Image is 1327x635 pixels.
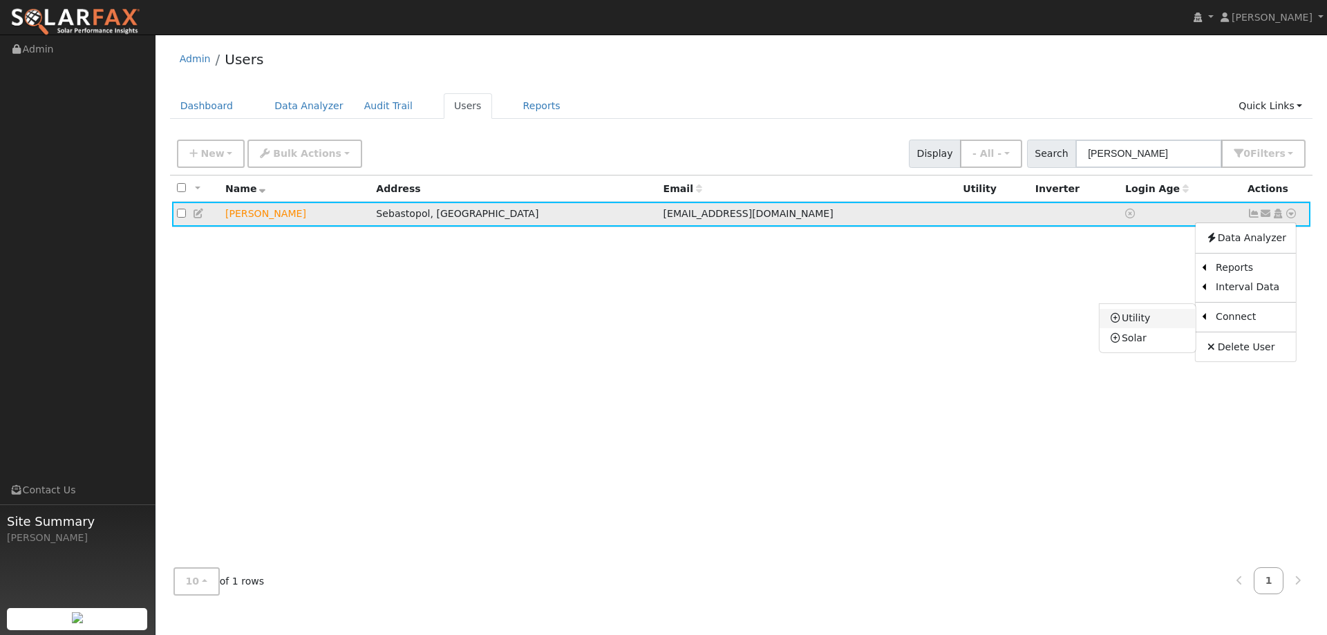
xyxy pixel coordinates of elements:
span: Search [1027,140,1076,168]
a: Not connected [1248,208,1260,219]
span: 10 [186,576,200,587]
span: [PERSON_NAME] [1232,12,1312,23]
a: Data Analyzer [264,93,354,119]
div: Address [376,182,653,196]
a: Login As [1272,208,1284,219]
span: Site Summary [7,512,148,531]
span: New [200,148,224,159]
span: Email [663,183,702,194]
input: Search [1075,140,1222,168]
a: Data Analyzer [1196,228,1296,247]
a: No login access [1125,208,1138,219]
a: Users [225,51,263,68]
span: Bulk Actions [273,148,341,159]
div: Actions [1248,182,1306,196]
span: Days since last login [1125,183,1189,194]
div: Inverter [1035,182,1116,196]
img: retrieve [72,612,83,623]
a: Delete User [1196,337,1296,357]
a: Solar [1100,328,1196,348]
a: Utility [1100,309,1196,328]
a: Admin [180,53,211,64]
a: Connect [1206,307,1296,327]
span: s [1279,148,1285,159]
button: Bulk Actions [247,140,361,168]
a: Reports [1206,258,1296,278]
span: [EMAIL_ADDRESS][DOMAIN_NAME] [663,208,834,219]
a: Audit Trail [354,93,423,119]
button: 0Filters [1221,140,1306,168]
span: Display [909,140,961,168]
a: Dashboard [170,93,244,119]
td: Lead [220,202,371,227]
div: Utility [963,182,1025,196]
a: flatland@sonic.net [1260,207,1272,221]
a: Quick Links [1228,93,1312,119]
a: Users [444,93,492,119]
button: New [177,140,245,168]
span: Filter [1250,148,1286,159]
td: Sebastopol, [GEOGRAPHIC_DATA] [371,202,658,227]
span: of 1 rows [173,567,265,596]
a: Interval Data [1206,278,1296,297]
img: SolarFax [10,8,140,37]
div: [PERSON_NAME] [7,531,148,545]
button: 10 [173,567,220,596]
a: Reports [513,93,571,119]
button: - All - [960,140,1022,168]
a: Other actions [1285,207,1297,221]
span: Name [225,183,266,194]
a: Edit User [193,208,205,219]
a: 1 [1254,567,1284,594]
